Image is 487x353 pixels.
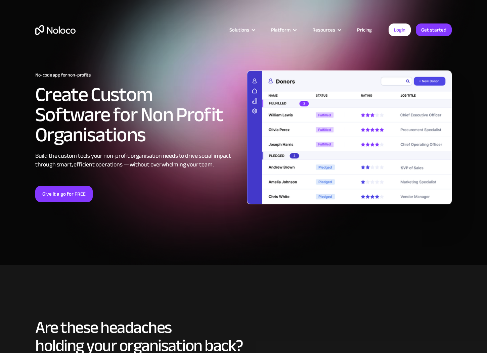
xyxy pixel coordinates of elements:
div: Build the custom tools your non-profit organisation needs to drive social impact through smart, e... [35,152,240,169]
div: Solutions [221,26,263,34]
h1: No-code app for non-profits [35,72,240,78]
h2: Create Custom Software for Non Profit Organisations [35,85,240,145]
div: Solutions [229,26,249,34]
div: Resources [304,26,349,34]
div: Resources [312,26,335,34]
div: Platform [271,26,291,34]
a: Give it a go for FREE [35,186,93,202]
a: home [35,25,76,35]
div: Platform [263,26,304,34]
a: Pricing [349,26,380,34]
a: Login [389,23,411,36]
a: Get started [416,23,452,36]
